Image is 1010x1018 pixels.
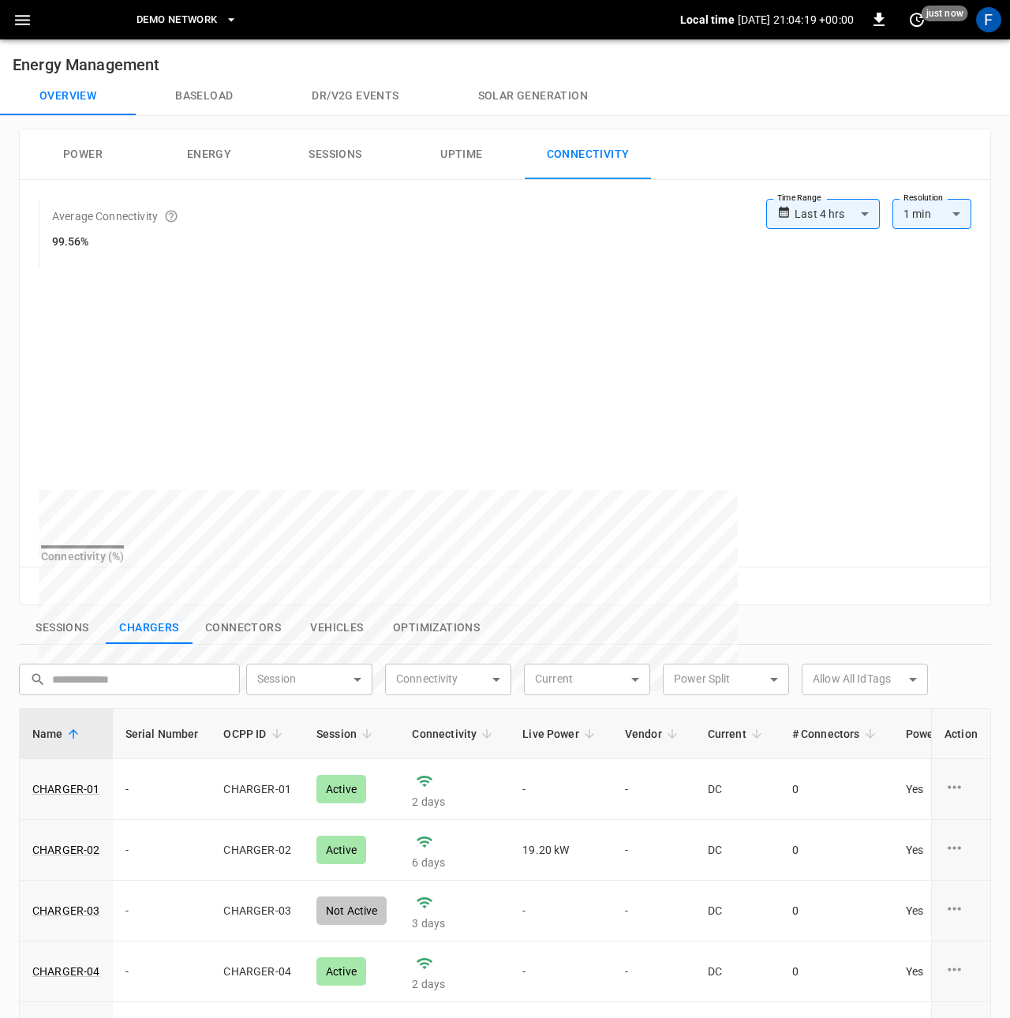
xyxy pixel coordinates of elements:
td: CHARGER-04 [211,941,304,1002]
p: Average Connectivity [52,208,158,224]
button: show latest connectors [193,612,294,645]
label: Time Range [777,192,821,204]
div: Last 4 hrs [795,199,880,229]
span: OCPP ID [223,724,286,743]
a: CHARGER-01 [32,781,100,797]
a: CHARGER-04 [32,964,100,979]
div: Active [316,957,366,986]
button: Power [20,129,146,180]
span: Power Split [906,718,1007,749]
button: set refresh interval [904,7,930,32]
span: Connectivity [412,724,497,743]
span: Name [32,724,84,743]
td: DC [695,941,780,1002]
a: CHARGER-03 [32,903,100,919]
button: Sessions [272,129,398,180]
span: Live Power [522,724,600,743]
div: 1 min [892,199,971,229]
button: show latest optimizations [380,612,492,645]
button: show latest vehicles [294,612,380,645]
span: # Connectors [792,724,881,743]
td: - [113,941,211,1002]
p: Local time [680,12,735,28]
a: CHARGER-02 [32,842,100,858]
span: Vendor [625,724,683,743]
button: show latest sessions [19,612,106,645]
td: - [510,941,612,1002]
button: DEMO NETWORK [130,5,244,36]
button: Uptime [398,129,525,180]
span: just now [922,6,968,21]
h6: 99.56% [52,234,178,251]
p: [DATE] 21:04:19 +00:00 [738,12,854,28]
td: - [612,941,695,1002]
div: charge point options [945,899,978,923]
label: Resolution [903,192,943,204]
div: profile-icon [976,7,1001,32]
th: Action [931,709,990,759]
button: Baseload [136,77,272,115]
button: Dr/V2G events [272,77,438,115]
td: 0 [780,941,893,1002]
p: 2 days [412,976,497,992]
div: charge point options [945,960,978,983]
div: charge point options [945,838,978,862]
button: Energy [146,129,272,180]
th: Serial Number [113,709,211,759]
div: charge point options [945,777,978,801]
button: show latest charge points [106,612,193,645]
span: Current [708,724,767,743]
button: Connectivity [525,129,651,180]
button: Solar generation [439,77,627,115]
span: DEMO NETWORK [137,11,217,29]
span: Session [316,724,377,743]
